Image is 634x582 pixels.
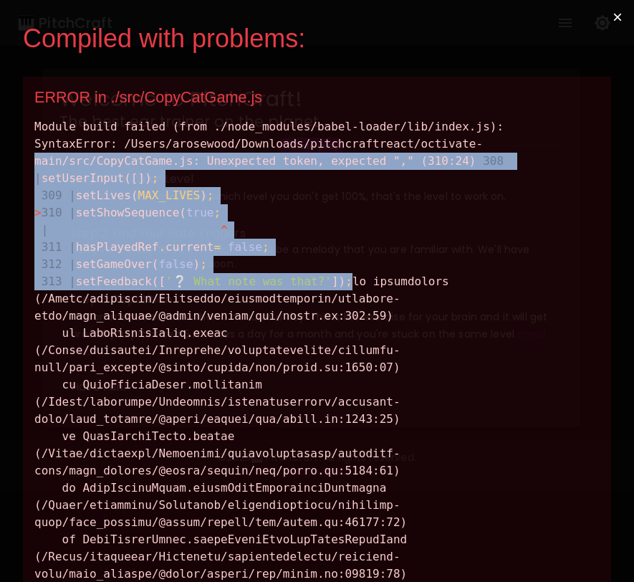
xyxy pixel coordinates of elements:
[262,240,269,254] span: ;
[152,171,159,185] span: ;
[345,275,352,288] span: ;
[158,240,165,254] span: .
[213,240,221,254] span: =
[34,206,42,219] span: >
[23,23,588,54] div: Compiled with problems:
[207,189,214,202] span: ;
[34,88,600,107] div: ERROR in ./src/CopyCatGame.js
[42,257,76,271] span: 312 |
[158,257,193,271] span: false
[42,223,49,237] span: |
[138,189,201,202] span: MAX_LIVES
[42,206,76,219] span: 310 |
[221,223,228,237] span: ^
[165,275,332,288] span: '❔ What note was that?'
[213,206,221,219] span: ;
[42,275,76,288] span: 313 |
[228,240,262,254] span: false
[200,257,207,271] span: ;
[42,240,76,254] span: 311 |
[42,189,76,202] span: 309 |
[186,206,214,219] span: true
